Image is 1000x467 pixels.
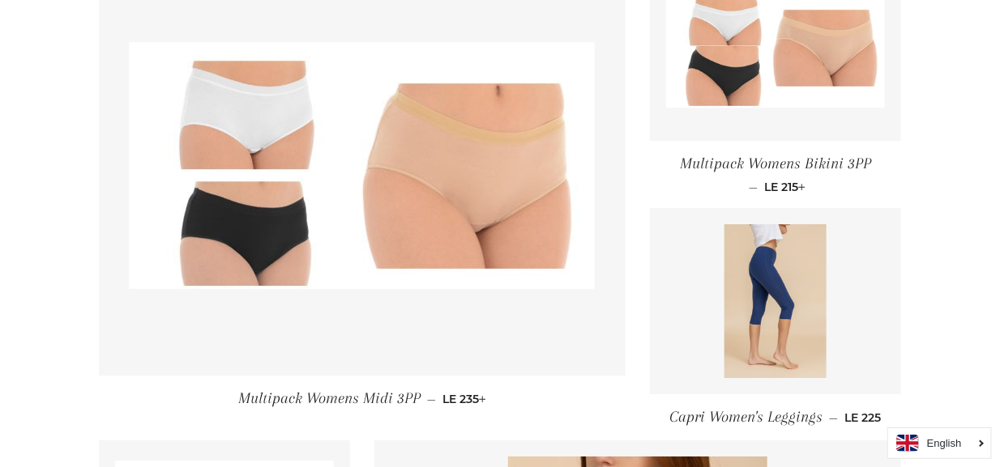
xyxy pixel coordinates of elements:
[680,155,871,172] span: Multipack Womens Bikini 3PP
[829,410,838,425] span: —
[669,408,823,426] span: Capri Women's Leggings
[442,392,486,406] span: LE 235
[427,392,436,406] span: —
[650,141,901,207] a: Multipack Womens Bikini 3PP — LE 215
[896,435,983,452] a: English
[844,410,881,425] span: LE 225
[238,389,421,407] span: Multipack Womens Midi 3PP
[764,180,806,194] span: LE 215
[99,376,626,422] a: Multipack Womens Midi 3PP — LE 235
[650,394,901,440] a: Capri Women's Leggings — LE 225
[927,438,962,448] i: English
[749,180,758,194] span: —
